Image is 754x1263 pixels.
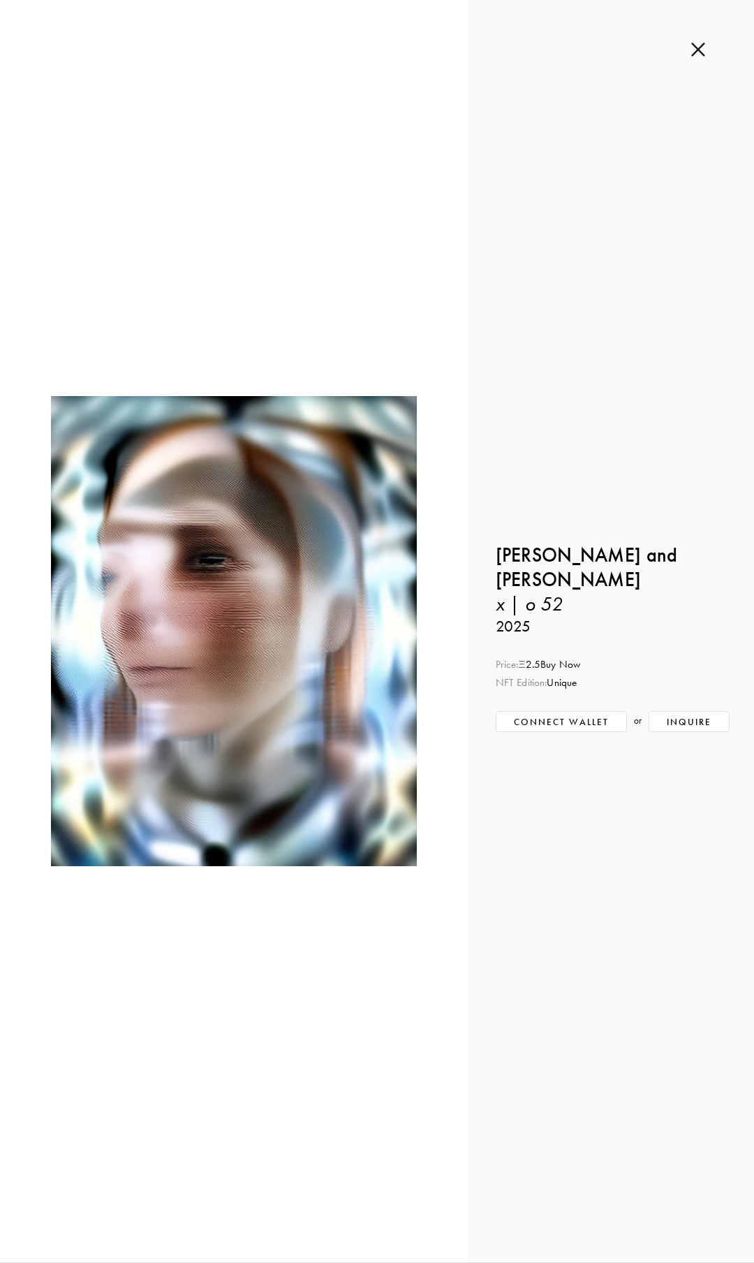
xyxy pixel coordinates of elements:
[691,42,705,57] img: cross.b43b024a.svg
[634,714,642,729] span: or
[496,657,726,672] div: 2.5 Buy Now
[649,711,730,732] button: Inquire
[496,711,627,732] button: Connect Wallet
[496,676,726,690] div: Unique
[496,658,519,671] span: Price:
[51,396,417,867] img: Artwork Image
[496,543,678,592] b: [PERSON_NAME] and [PERSON_NAME]
[496,676,547,689] span: NFT Edition:
[519,658,526,671] span: Ξ
[496,617,726,636] h3: 2025
[496,592,563,615] i: x | o 52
